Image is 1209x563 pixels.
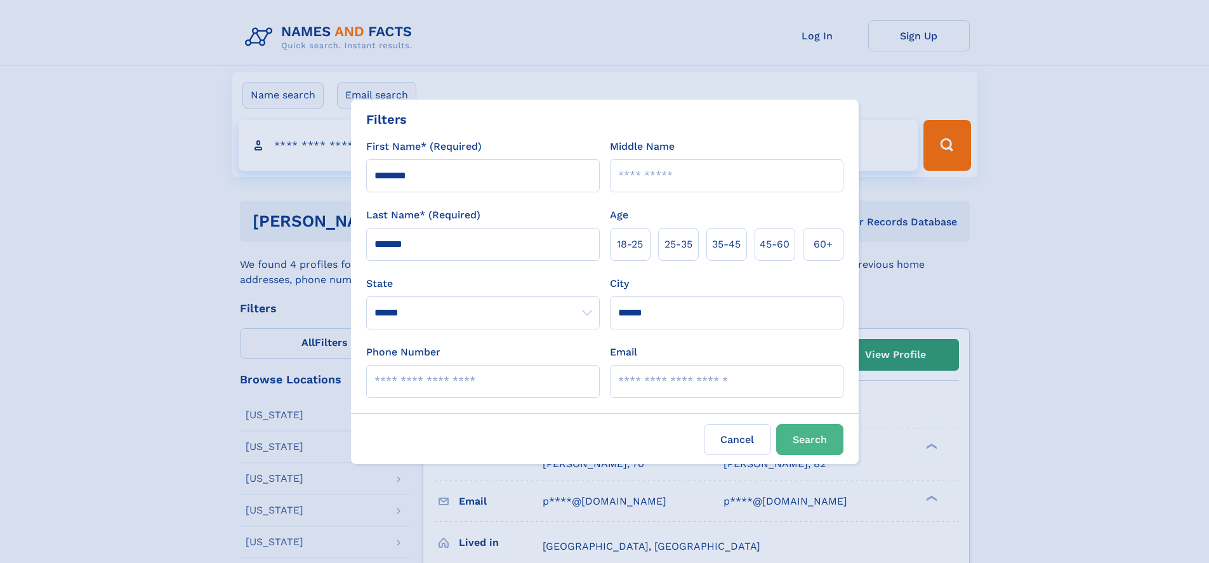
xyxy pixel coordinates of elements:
[760,237,789,252] span: 45‑60
[366,345,440,360] label: Phone Number
[610,208,628,223] label: Age
[776,424,843,455] button: Search
[610,345,637,360] label: Email
[704,424,771,455] label: Cancel
[610,139,675,154] label: Middle Name
[366,208,480,223] label: Last Name* (Required)
[610,276,629,291] label: City
[617,237,643,252] span: 18‑25
[366,139,482,154] label: First Name* (Required)
[814,237,833,252] span: 60+
[712,237,741,252] span: 35‑45
[664,237,692,252] span: 25‑35
[366,110,407,129] div: Filters
[366,276,600,291] label: State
